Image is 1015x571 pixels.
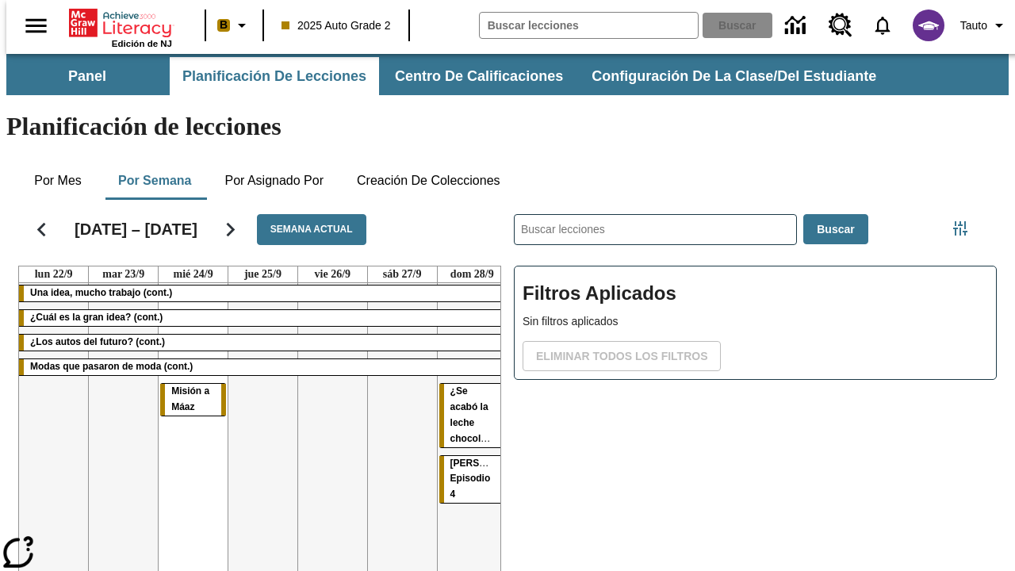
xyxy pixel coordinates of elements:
a: 26 de septiembre de 2025 [312,266,354,282]
span: Modas que pasaron de moda (cont.) [30,361,193,372]
h2: [DATE] – [DATE] [75,220,197,239]
img: avatar image [913,10,944,41]
span: Edición de NJ [112,39,172,48]
a: Centro de información [776,4,819,48]
span: Centro de calificaciones [395,67,563,86]
div: Elena Menope: Episodio 4 [439,456,505,504]
h1: Planificación de lecciones [6,112,1009,141]
span: 2025 Auto Grade 2 [282,17,391,34]
span: ¿Cuál es la gran idea? (cont.) [30,312,163,323]
span: Una idea, mucho trabajo (cont.) [30,287,172,298]
a: 27 de septiembre de 2025 [380,266,425,282]
div: ¿Los autos del futuro? (cont.) [19,335,507,351]
span: Panel [68,67,106,86]
div: Subbarra de navegación [6,57,891,95]
p: Sin filtros aplicados [523,313,988,330]
div: Misión a Máaz [160,384,226,416]
div: ¿Cuál es la gran idea? (cont.) [19,310,507,326]
a: Centro de recursos, Se abrirá en una pestaña nueva. [819,4,862,47]
a: 22 de septiembre de 2025 [32,266,76,282]
span: Tauto [960,17,987,34]
button: Seguir [210,209,251,250]
a: 24 de septiembre de 2025 [170,266,216,282]
div: Subbarra de navegación [6,54,1009,95]
a: 23 de septiembre de 2025 [99,266,147,282]
a: Notificaciones [862,5,903,46]
button: Creación de colecciones [344,162,513,200]
input: Buscar lecciones [515,215,796,244]
button: Menú lateral de filtros [944,213,976,244]
button: Buscar [803,214,868,245]
a: 28 de septiembre de 2025 [447,266,497,282]
button: Boost El color de la clase es anaranjado claro. Cambiar el color de la clase. [211,11,258,40]
button: Por asignado por [212,162,336,200]
div: Una idea, mucho trabajo (cont.) [19,285,507,301]
button: Escoja un nuevo avatar [903,5,954,46]
a: 25 de septiembre de 2025 [241,266,285,282]
button: Centro de calificaciones [382,57,576,95]
span: Elena Menope: Episodio 4 [450,458,534,500]
button: Por mes [18,162,98,200]
div: Filtros Aplicados [514,266,997,380]
div: Modas que pasaron de moda (cont.) [19,359,507,375]
button: Configuración de la clase/del estudiante [579,57,889,95]
a: Portada [69,7,172,39]
button: Panel [8,57,167,95]
h2: Filtros Aplicados [523,274,988,313]
input: Buscar campo [480,13,698,38]
span: Misión a Máaz [171,385,209,412]
span: Configuración de la clase/del estudiante [592,67,876,86]
div: Portada [69,6,172,48]
button: Por semana [105,162,204,200]
span: ¿Se acabó la leche chocolateada? [450,385,517,444]
span: ¿Los autos del futuro? (cont.) [30,336,165,347]
button: Semana actual [257,214,366,245]
span: Planificación de lecciones [182,67,366,86]
button: Perfil/Configuración [954,11,1015,40]
button: Abrir el menú lateral [13,2,59,49]
span: B [220,15,228,35]
button: Planificación de lecciones [170,57,379,95]
div: ¿Se acabó la leche chocolateada? [439,384,505,447]
button: Regresar [21,209,62,250]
